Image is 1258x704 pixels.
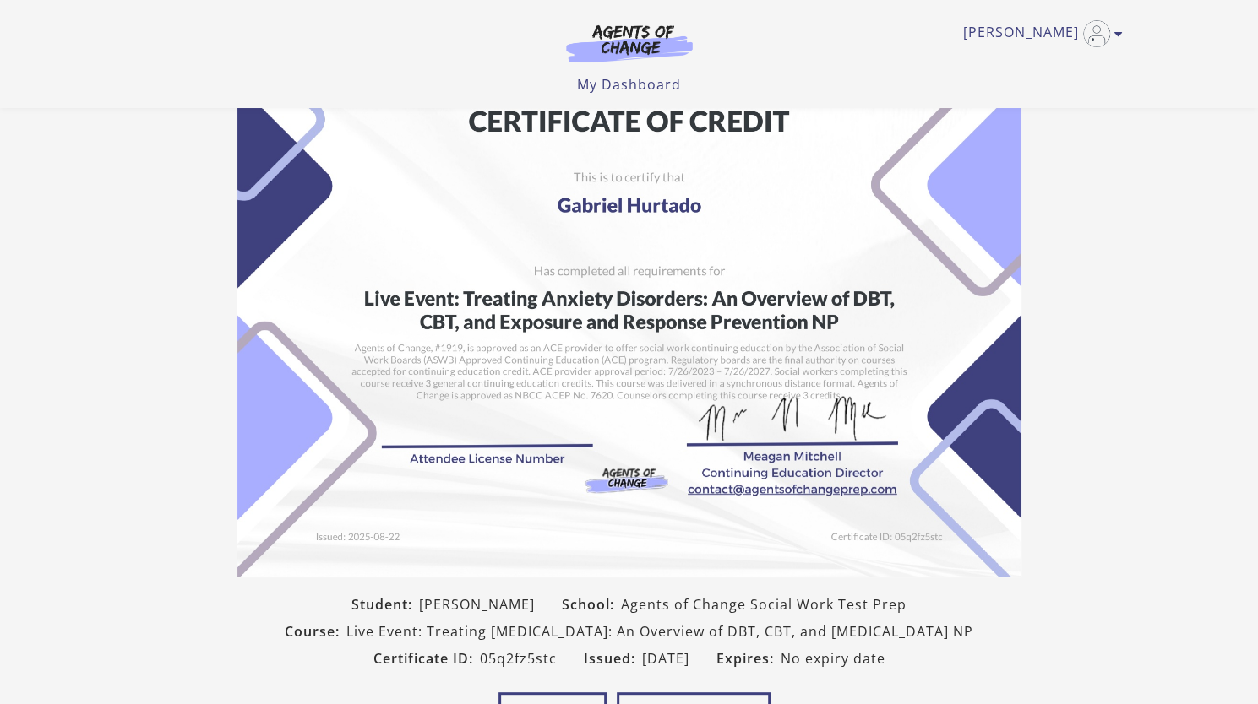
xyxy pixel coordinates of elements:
span: Live Event: Treating [MEDICAL_DATA]: An Overview of DBT, CBT, and [MEDICAL_DATA] NP [346,621,973,642]
span: Student: [351,594,419,615]
img: Certificate [237,24,1021,577]
a: Toggle menu [963,20,1114,47]
span: No expiry date [781,648,885,669]
a: My Dashboard [577,75,681,94]
span: Issued: [584,648,642,669]
span: Course: [285,621,346,642]
img: Agents of Change Logo [548,24,711,62]
span: 05q2fz5stc [480,648,557,669]
span: Agents of Change Social Work Test Prep [621,594,907,615]
span: School: [562,594,621,615]
span: [DATE] [642,648,689,669]
span: [PERSON_NAME] [419,594,535,615]
span: Certificate ID: [373,648,480,669]
span: Expires: [716,648,781,669]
